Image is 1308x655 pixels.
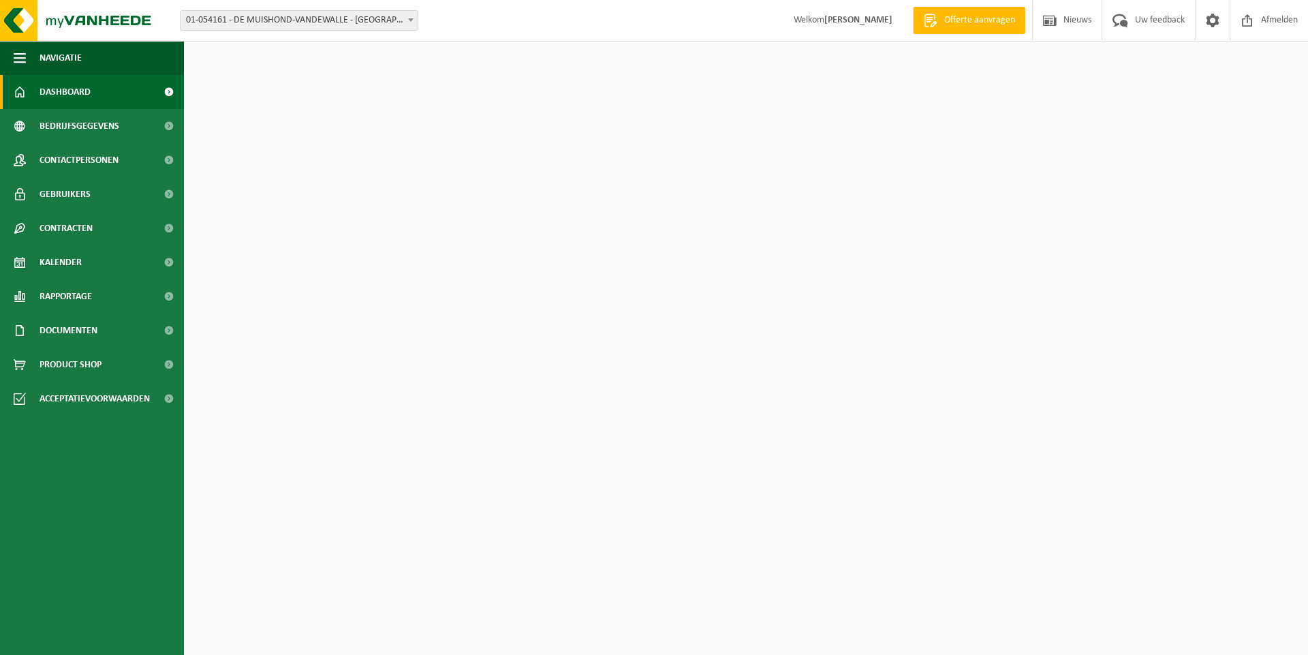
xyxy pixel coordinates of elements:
span: Dashboard [40,75,91,109]
span: Documenten [40,314,97,348]
span: Product Shop [40,348,102,382]
span: Contracten [40,211,93,245]
span: Rapportage [40,279,92,314]
span: Offerte aanvragen [941,14,1018,27]
span: Contactpersonen [40,143,119,177]
span: Gebruikers [40,177,91,211]
span: Bedrijfsgegevens [40,109,119,143]
span: Acceptatievoorwaarden [40,382,150,416]
span: Navigatie [40,41,82,75]
span: 01-054161 - DE MUISHOND-VANDEWALLE - SINT-DENIJS [180,10,418,31]
a: Offerte aanvragen [913,7,1025,34]
strong: [PERSON_NAME] [824,15,892,25]
span: 01-054161 - DE MUISHOND-VANDEWALLE - SINT-DENIJS [181,11,418,30]
span: Kalender [40,245,82,279]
